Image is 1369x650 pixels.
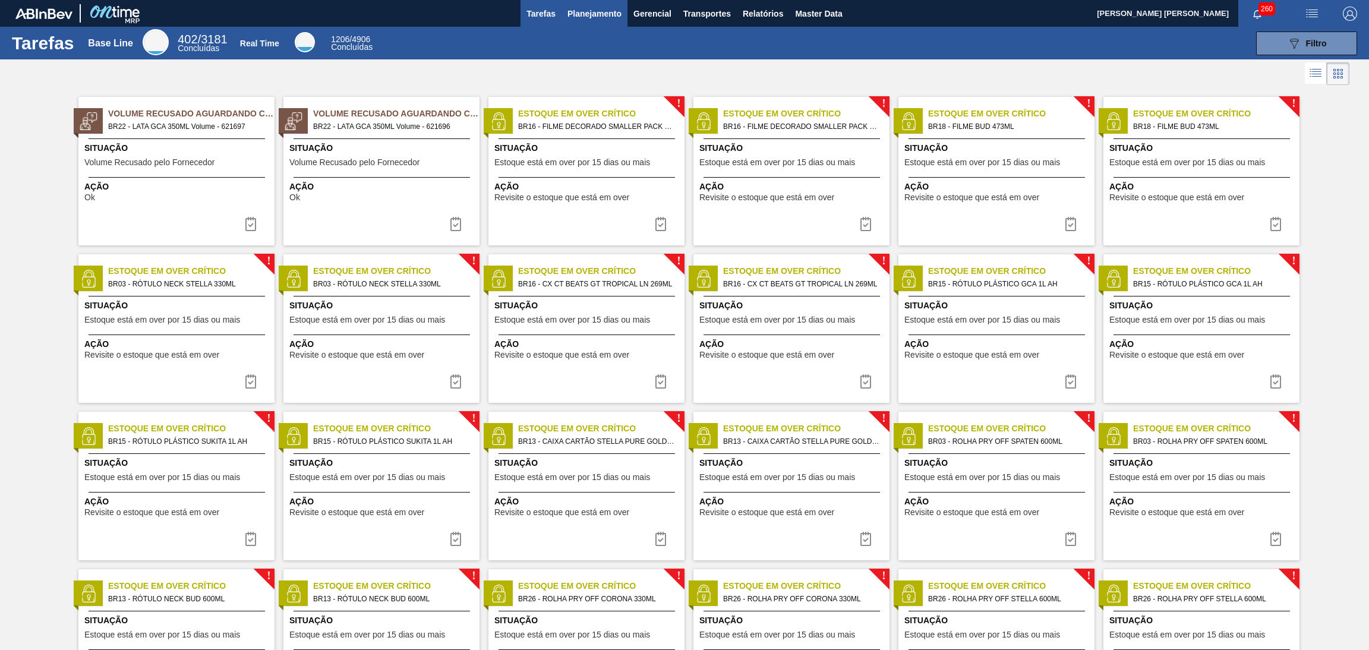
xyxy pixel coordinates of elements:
[851,370,880,393] button: icon-task complete
[1327,62,1349,85] div: Visão em Cards
[490,585,507,602] img: status
[904,496,1092,508] span: Ação
[84,142,272,154] span: Situação
[108,277,265,291] span: BR03 - RÓTULO NECK STELLA 330ML
[743,7,783,21] span: Relatórios
[723,108,889,120] span: Estoque em Over Crítico
[1292,414,1295,423] span: !
[494,193,629,202] span: Revisite o estoque que está em over
[699,473,855,482] span: Estoque está em over por 15 dias ou mais
[1109,508,1244,517] span: Revisite o estoque que está em over
[289,496,477,508] span: Ação
[1269,217,1283,231] img: icon-task complete
[723,422,889,435] span: Estoque em Over Crítico
[699,614,887,627] span: Situação
[240,39,279,48] div: Real Time
[904,158,1060,167] span: Estoque está em over por 15 dias ou mais
[295,32,315,52] div: Real Time
[1056,527,1085,551] div: Completar tarefa: 30039640
[1109,193,1244,202] span: Revisite o estoque que está em over
[518,580,684,592] span: Estoque em Over Crítico
[654,532,668,546] img: icon-task complete
[494,508,629,517] span: Revisite o estoque que está em over
[928,422,1094,435] span: Estoque em Over Crítico
[1109,338,1297,351] span: Ação
[331,34,370,44] span: / 4906
[84,315,240,324] span: Estoque está em over por 15 dias ou mais
[646,212,675,236] button: icon-task complete
[882,414,885,423] span: !
[289,338,477,351] span: Ação
[1258,2,1275,15] span: 260
[236,527,265,551] button: icon-task complete
[1261,370,1290,393] div: Completar tarefa: 30039637
[15,8,72,19] img: TNhmsLtSVTkK8tSr43FrP2fwEKptu5GPRR3wAAAABJRU5ErkJggg==
[313,108,480,120] span: Volume Recusado Aguardando Ciência
[1105,427,1122,445] img: status
[699,457,887,469] span: Situação
[1343,7,1357,21] img: Logout
[449,374,463,389] img: icon-task complete
[244,532,258,546] img: icon-task complete
[494,496,682,508] span: Ação
[1109,181,1297,193] span: Ação
[1133,108,1299,120] span: Estoque em Over Crítico
[1109,496,1297,508] span: Ação
[108,265,275,277] span: Estoque em Over Crítico
[518,120,675,133] span: BR16 - FILME DECORADO SMALLER PACK 269ML
[851,212,880,236] button: icon-task complete
[518,108,684,120] span: Estoque em Over Crítico
[723,120,880,133] span: BR16 - FILME DECORADO SMALLER PACK 269ML
[178,43,219,53] span: Concluídas
[1133,277,1290,291] span: BR15 - RÓTULO PLÁSTICO GCA 1L AH
[928,592,1085,605] span: BR26 - ROLHA PRY OFF STELLA 600ML
[1056,370,1085,393] button: icon-task complete
[882,572,885,580] span: !
[526,7,556,21] span: Tarefas
[1056,212,1085,236] button: icon-task complete
[699,630,855,639] span: Estoque está em over por 15 dias ou mais
[633,7,671,21] span: Gerencial
[1238,5,1276,22] button: Notificações
[1269,374,1283,389] img: icon-task complete
[1109,299,1297,312] span: Situação
[449,532,463,546] img: icon-task complete
[518,592,675,605] span: BR26 - ROLHA PRY OFF CORONA 330ML
[851,370,880,393] div: Completar tarefa: 30039636
[1064,532,1078,546] img: icon-task complete
[289,158,419,167] span: Volume Recusado pelo Fornecedor
[490,427,507,445] img: status
[851,527,880,551] button: icon-task complete
[882,257,885,266] span: !
[1109,630,1265,639] span: Estoque está em over por 15 dias ou mais
[723,592,880,605] span: BR26 - ROLHA PRY OFF CORONA 330ML
[80,427,97,445] img: status
[1292,572,1295,580] span: !
[723,435,880,448] span: BR13 - CAIXA CARTÃO STELLA PURE GOLD 269ML
[441,212,470,236] div: Completar tarefa: 30040839
[108,592,265,605] span: BR13 - RÓTULO NECK BUD 600ML
[289,299,477,312] span: Situação
[441,212,470,236] button: icon-task-complete
[904,473,1060,482] span: Estoque está em over por 15 dias ou mais
[1305,7,1319,21] img: userActions
[904,351,1039,359] span: Revisite o estoque que está em over
[859,374,873,389] img: icon-task complete
[1261,212,1290,236] div: Completar tarefa: 30039634
[289,473,445,482] span: Estoque está em over por 15 dias ou mais
[285,427,302,445] img: status
[699,158,855,167] span: Estoque está em over por 15 dias ou mais
[928,435,1085,448] span: BR03 - ROLHA PRY OFF SPATEN 600ML
[80,270,97,288] img: status
[882,99,885,108] span: !
[928,277,1085,291] span: BR15 - RÓTULO PLÁSTICO GCA 1L AH
[695,270,712,288] img: status
[1292,257,1295,266] span: !
[313,120,470,133] span: BR22 - LATA GCA 350ML Volume - 621696
[699,299,887,312] span: Situação
[518,277,675,291] span: BR16 - CX CT BEATS GT TROPICAL LN 269ML
[1056,212,1085,236] div: Completar tarefa: 30039634
[646,527,675,551] div: Completar tarefa: 30039639
[1087,572,1090,580] span: !
[677,414,680,423] span: !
